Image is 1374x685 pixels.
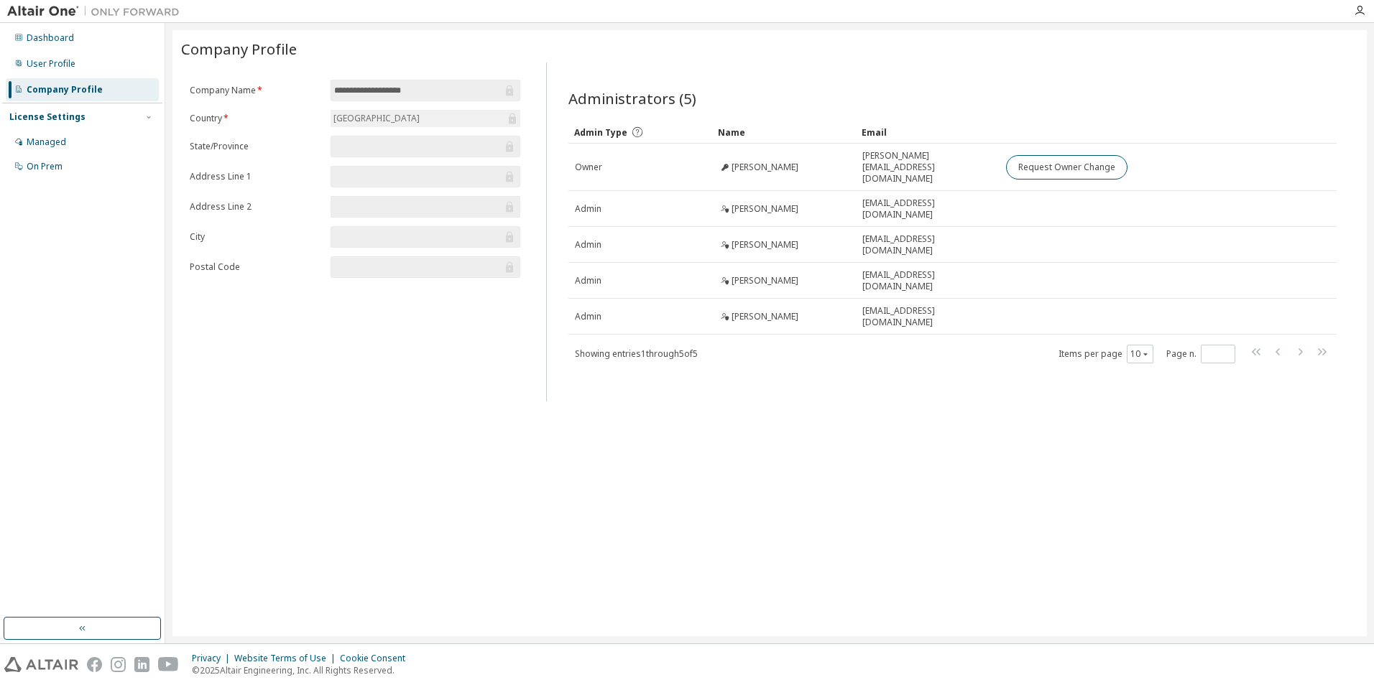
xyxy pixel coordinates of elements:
div: Company Profile [27,84,103,95]
img: linkedin.svg [134,657,149,672]
span: [PERSON_NAME] [732,239,798,251]
span: Company Profile [181,39,297,59]
span: [EMAIL_ADDRESS][DOMAIN_NAME] [862,305,993,328]
div: Cookie Consent [340,653,414,664]
label: State/Province [190,141,322,152]
span: [EMAIL_ADDRESS][DOMAIN_NAME] [862,269,993,292]
span: [PERSON_NAME] [732,162,798,173]
span: Owner [575,162,602,173]
label: Address Line 1 [190,171,322,182]
img: facebook.svg [87,657,102,672]
div: User Profile [27,58,75,70]
span: Showing entries 1 through 5 of 5 [575,348,698,360]
button: 10 [1130,348,1150,360]
div: Name [718,121,850,144]
span: Admin [575,311,601,322]
div: Dashboard [27,32,74,44]
span: [EMAIL_ADDRESS][DOMAIN_NAME] [862,233,993,256]
label: Company Name [190,85,322,96]
span: Admin [575,203,601,215]
img: youtube.svg [158,657,179,672]
label: Address Line 2 [190,201,322,213]
span: Page n. [1166,345,1235,363]
div: Website Terms of Use [234,653,340,664]
div: Managed [27,136,66,148]
span: [EMAIL_ADDRESS][DOMAIN_NAME] [862,197,993,220]
div: [GEOGRAPHIC_DATA] [331,111,422,126]
label: City [190,231,322,243]
div: License Settings [9,111,86,123]
label: Country [190,113,322,124]
div: Email [862,121,994,144]
span: Admin [575,239,601,251]
img: Altair One [7,4,187,19]
div: On Prem [27,161,63,172]
span: [PERSON_NAME] [732,275,798,286]
span: [PERSON_NAME] [732,311,798,322]
span: [PERSON_NAME] [732,203,798,215]
img: instagram.svg [111,657,126,672]
p: © 2025 Altair Engineering, Inc. All Rights Reserved. [192,664,414,676]
button: Request Owner Change [1006,155,1128,180]
label: Postal Code [190,261,322,273]
div: [GEOGRAPHIC_DATA] [331,110,520,127]
img: altair_logo.svg [4,657,78,672]
div: Privacy [192,653,234,664]
span: [PERSON_NAME][EMAIL_ADDRESS][DOMAIN_NAME] [862,150,993,185]
span: Admin Type [574,126,627,139]
span: Admin [575,275,601,286]
span: Administrators (5) [568,88,696,108]
span: Items per page [1059,345,1153,363]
